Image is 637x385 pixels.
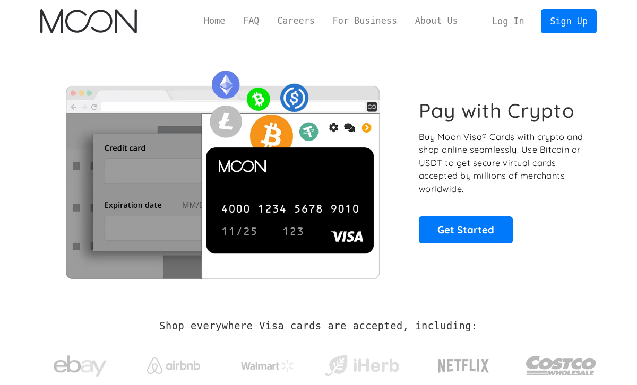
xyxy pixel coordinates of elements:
[40,9,136,33] img: Moon Logo
[419,130,585,196] p: Buy Moon Visa® Cards with crypto and shop online seamlessly! Use Bitcoin or USDT to get secure vi...
[419,99,575,122] h1: Pay with Crypto
[324,14,406,28] a: For Business
[228,349,307,378] a: Walmart
[134,347,213,379] a: Airbnb
[322,342,401,385] a: iHerb
[483,10,533,33] a: Log In
[322,352,401,380] img: iHerb
[437,353,490,379] img: Netflix
[159,320,477,332] h2: Shop everywhere Visa cards are accepted, including:
[54,349,107,383] img: ebay
[147,357,200,374] img: Airbnb
[419,216,513,243] a: Get Started
[406,14,467,28] a: About Us
[268,14,323,28] a: Careers
[195,14,234,28] a: Home
[541,9,596,33] a: Sign Up
[234,14,268,28] a: FAQ
[40,63,404,278] img: Moon Cards let you spend your crypto anywhere Visa is accepted.
[241,360,294,372] img: Walmart
[416,342,511,384] a: Netflix
[40,9,136,33] a: home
